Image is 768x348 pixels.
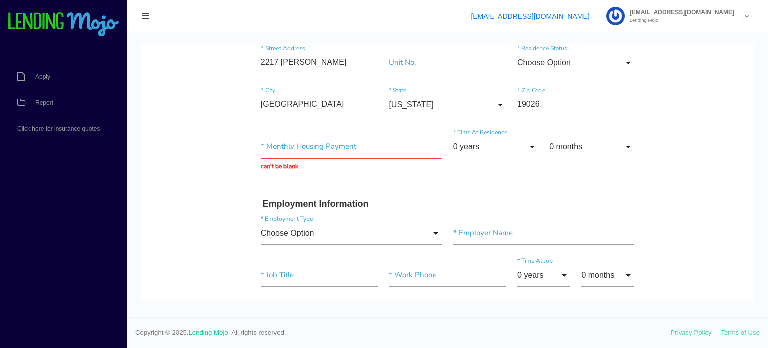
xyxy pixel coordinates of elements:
span: [EMAIL_ADDRESS][DOMAIN_NAME] [625,9,734,15]
small: Lending Mojo [625,18,734,23]
a: Lending Mojo [189,329,228,336]
a: [EMAIL_ADDRESS][DOMAIN_NAME] [471,12,589,20]
span: Apply [35,74,50,80]
span: Copyright © 2025. . All rights reserved. [135,328,671,338]
img: Profile image [606,7,625,25]
span: Click here for insurance quotes [17,126,100,132]
h3: Employment Information [122,155,492,166]
a: Privacy Policy [671,329,712,336]
img: logo-small.png [7,12,120,37]
span: Report [35,100,53,106]
a: Terms of Use [721,329,760,336]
